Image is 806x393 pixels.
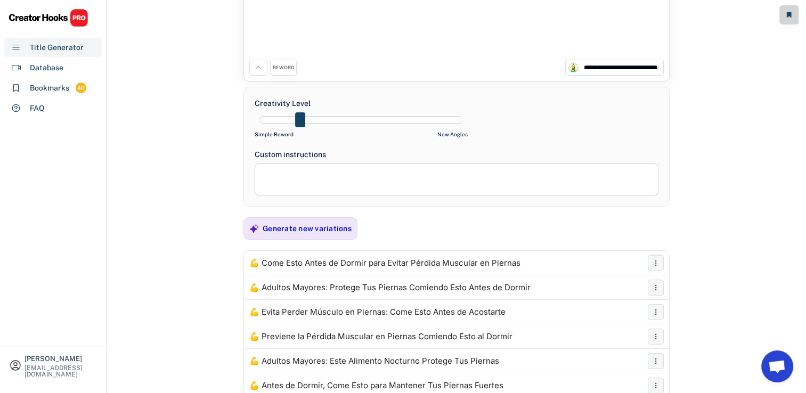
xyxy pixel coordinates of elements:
div: Simple Reword [255,130,294,138]
div: Database [30,62,63,73]
div: New Angles [437,130,468,138]
div: 💪 Antes de Dormir, Come Esto para Mantener Tus Piernas Fuertes [249,381,503,390]
div: [PERSON_NAME] [25,355,97,362]
div: REWORD [273,64,294,71]
div: 💪 Adultos Mayores: Protege Tus Piernas Comiendo Esto Antes de Dormir [249,283,531,292]
div: Generate new variations [263,224,352,233]
div: Custom instructions [255,149,658,160]
div: FAQ [30,103,45,114]
div: [EMAIL_ADDRESS][DOMAIN_NAME] [25,365,97,378]
img: channels4_profile.jpg [568,63,578,72]
div: 💪 Previene la Pérdida Muscular en Piernas Comiendo Esto al Dormir [249,332,512,341]
div: 💪 Evita Perder Músculo en Piernas: Come Esto Antes de Acostarte [249,308,506,316]
img: CHPRO%20Logo.svg [9,9,88,27]
div: Bookmarks [30,83,69,94]
a: Chat abierto [761,350,793,382]
div: Title Generator [30,42,84,53]
div: 40 [76,84,86,93]
div: 💪 Adultos Mayores: Este Alimento Nocturno Protege Tus Piernas [249,357,499,365]
div: Creativity Level [255,98,311,109]
div: 💪 Come Esto Antes de Dormir para Evitar Pérdida Muscular en Piernas [249,259,520,267]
